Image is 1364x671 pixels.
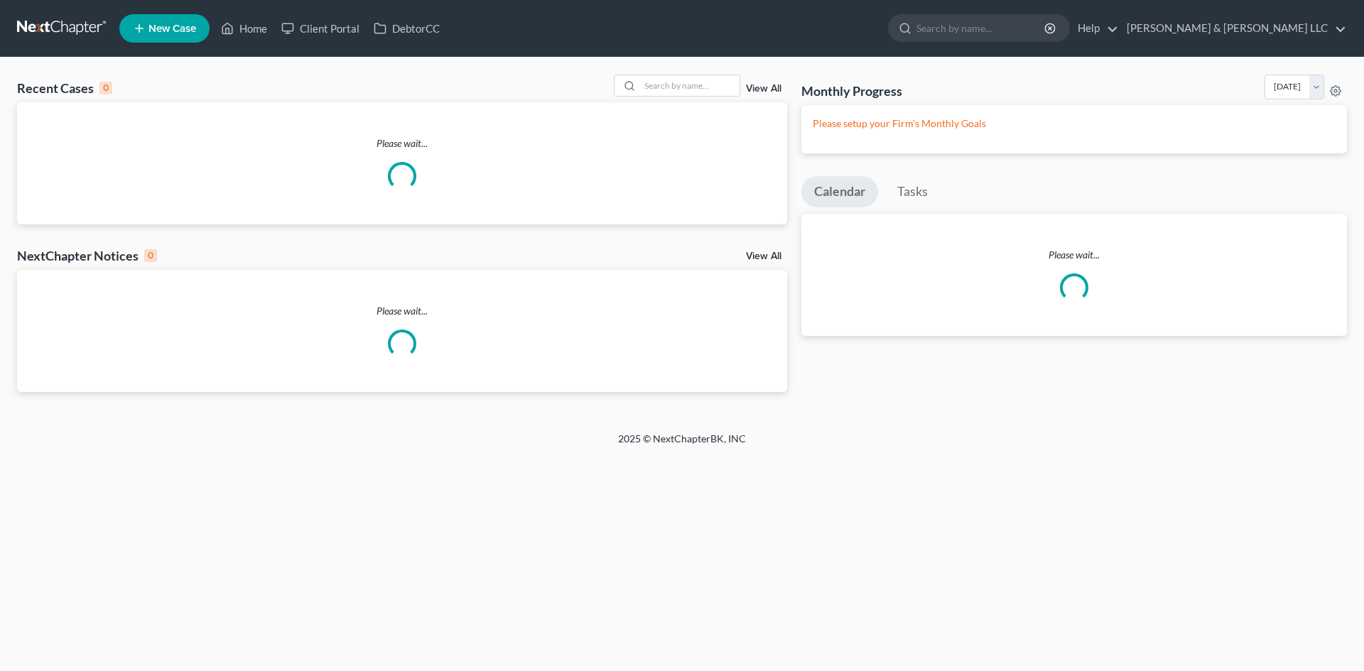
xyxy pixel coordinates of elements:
[144,249,157,262] div: 0
[17,247,157,264] div: NextChapter Notices
[916,15,1046,41] input: Search by name...
[17,136,787,151] p: Please wait...
[1120,16,1346,41] a: [PERSON_NAME] & [PERSON_NAME] LLC
[801,82,902,99] h3: Monthly Progress
[813,116,1336,131] p: Please setup your Firm's Monthly Goals
[214,16,274,41] a: Home
[17,80,112,97] div: Recent Cases
[884,176,941,207] a: Tasks
[746,84,781,94] a: View All
[17,304,787,318] p: Please wait...
[274,16,367,41] a: Client Portal
[148,23,196,34] span: New Case
[640,75,740,96] input: Search by name...
[1071,16,1118,41] a: Help
[277,432,1087,457] div: 2025 © NextChapterBK, INC
[801,176,878,207] a: Calendar
[367,16,447,41] a: DebtorCC
[99,82,112,94] div: 0
[801,248,1347,262] p: Please wait...
[746,251,781,261] a: View All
